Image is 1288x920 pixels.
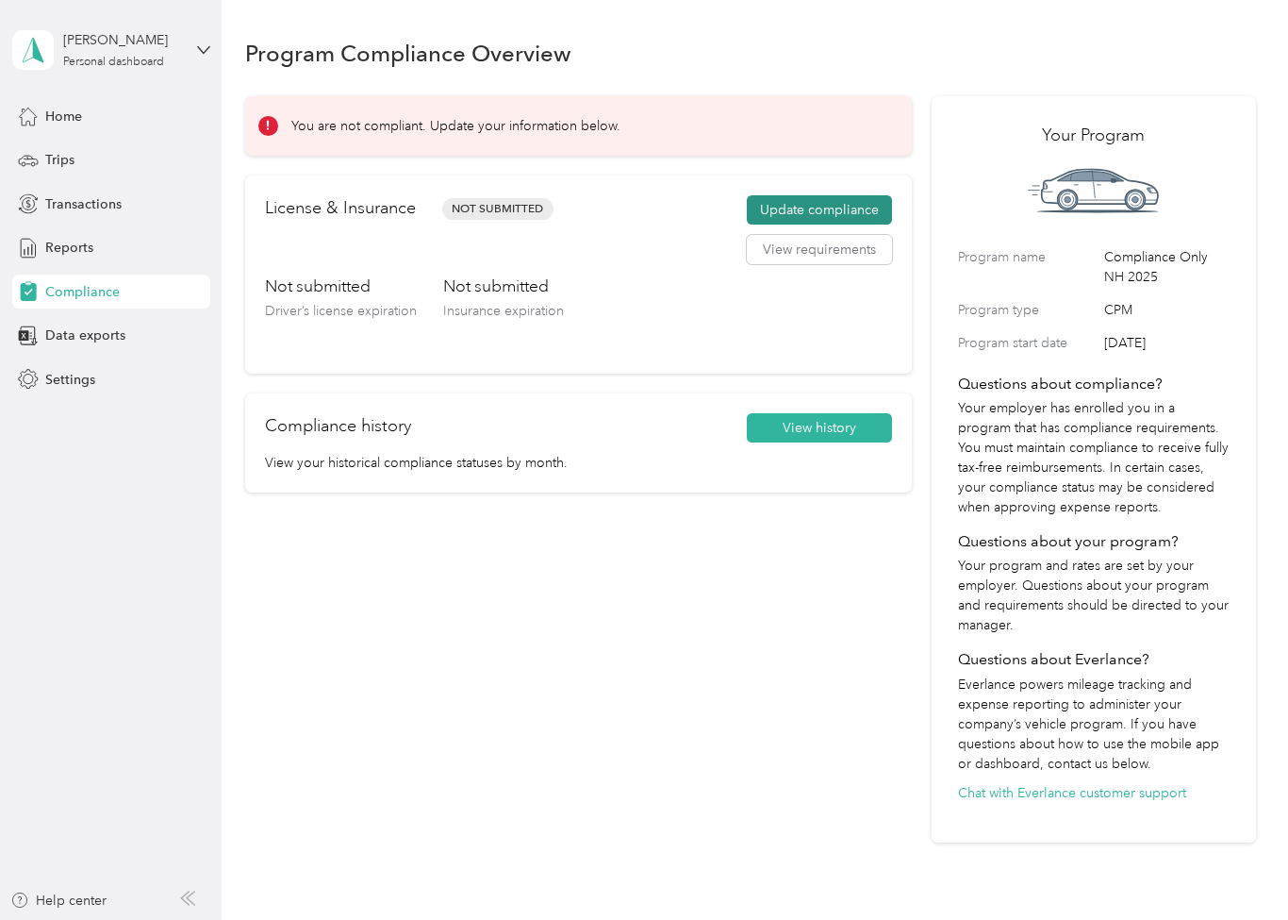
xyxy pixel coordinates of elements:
[265,195,416,221] h2: License & Insurance
[45,150,74,170] span: Trips
[958,648,1229,671] h4: Questions about Everlance?
[1104,333,1229,353] span: [DATE]
[747,413,892,443] button: View history
[958,398,1229,517] p: Your employer has enrolled you in a program that has compliance requirements. You must maintain c...
[958,783,1186,803] button: Chat with Everlance customer support
[45,326,125,345] span: Data exports
[1182,814,1288,920] iframe: Everlance-gr Chat Button Frame
[10,891,107,911] button: Help center
[1104,247,1229,287] span: Compliance Only NH 2025
[63,30,181,50] div: [PERSON_NAME]
[63,57,164,68] div: Personal dashboard
[958,300,1098,320] label: Program type
[265,453,893,473] p: View your historical compliance statuses by month.
[1104,300,1229,320] span: CPM
[291,116,620,136] p: You are not compliant. Update your information below.
[958,556,1229,635] p: Your program and rates are set by your employer. Questions about your program and requirements sh...
[747,195,892,226] button: Update compliance
[265,303,417,319] span: Driver’s license expiration
[45,238,93,258] span: Reports
[958,247,1098,287] label: Program name
[958,123,1229,148] h2: Your Program
[958,530,1229,553] h4: Questions about your program?
[245,43,571,63] h1: Program Compliance Overview
[45,282,120,302] span: Compliance
[45,107,82,126] span: Home
[265,413,411,439] h2: Compliance history
[443,303,564,319] span: Insurance expiration
[747,235,892,265] button: View requirements
[442,198,553,220] span: Not Submitted
[45,194,122,214] span: Transactions
[45,370,95,390] span: Settings
[958,373,1229,395] h4: Questions about compliance?
[958,675,1229,774] p: Everlance powers mileage tracking and expense reporting to administer your company’s vehicle prog...
[958,333,1098,353] label: Program start date
[443,275,564,298] h3: Not submitted
[265,275,417,298] h3: Not submitted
